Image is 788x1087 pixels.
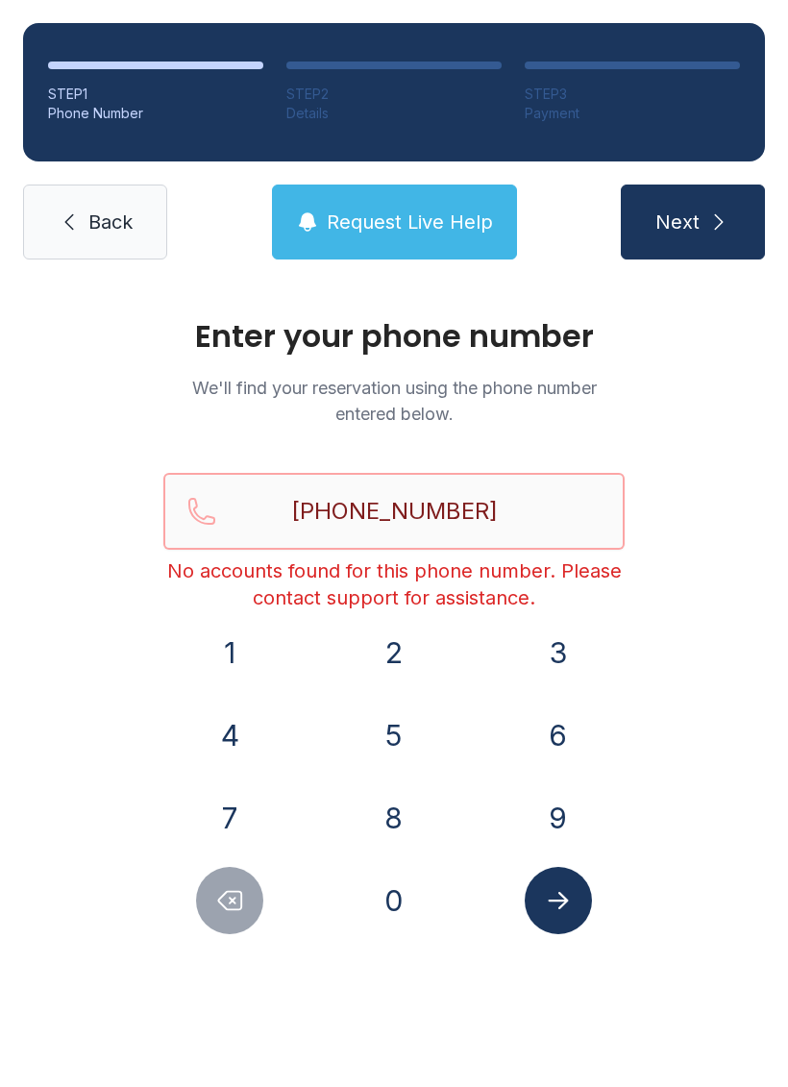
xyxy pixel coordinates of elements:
button: 7 [196,784,263,852]
div: STEP 1 [48,85,263,104]
button: 3 [525,619,592,686]
div: STEP 2 [286,85,502,104]
div: Phone Number [48,104,263,123]
span: Request Live Help [327,209,493,235]
button: 8 [360,784,428,852]
span: Back [88,209,133,235]
button: Delete number [196,867,263,934]
button: 1 [196,619,263,686]
h1: Enter your phone number [163,321,625,352]
button: 5 [360,702,428,769]
div: Details [286,104,502,123]
p: We'll find your reservation using the phone number entered below. [163,375,625,427]
div: STEP 3 [525,85,740,104]
button: Submit lookup form [525,867,592,934]
button: 4 [196,702,263,769]
div: Payment [525,104,740,123]
button: 0 [360,867,428,934]
span: Next [655,209,700,235]
button: 9 [525,784,592,852]
div: No accounts found for this phone number. Please contact support for assistance. [163,557,625,611]
input: Reservation phone number [163,473,625,550]
button: 2 [360,619,428,686]
button: 6 [525,702,592,769]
